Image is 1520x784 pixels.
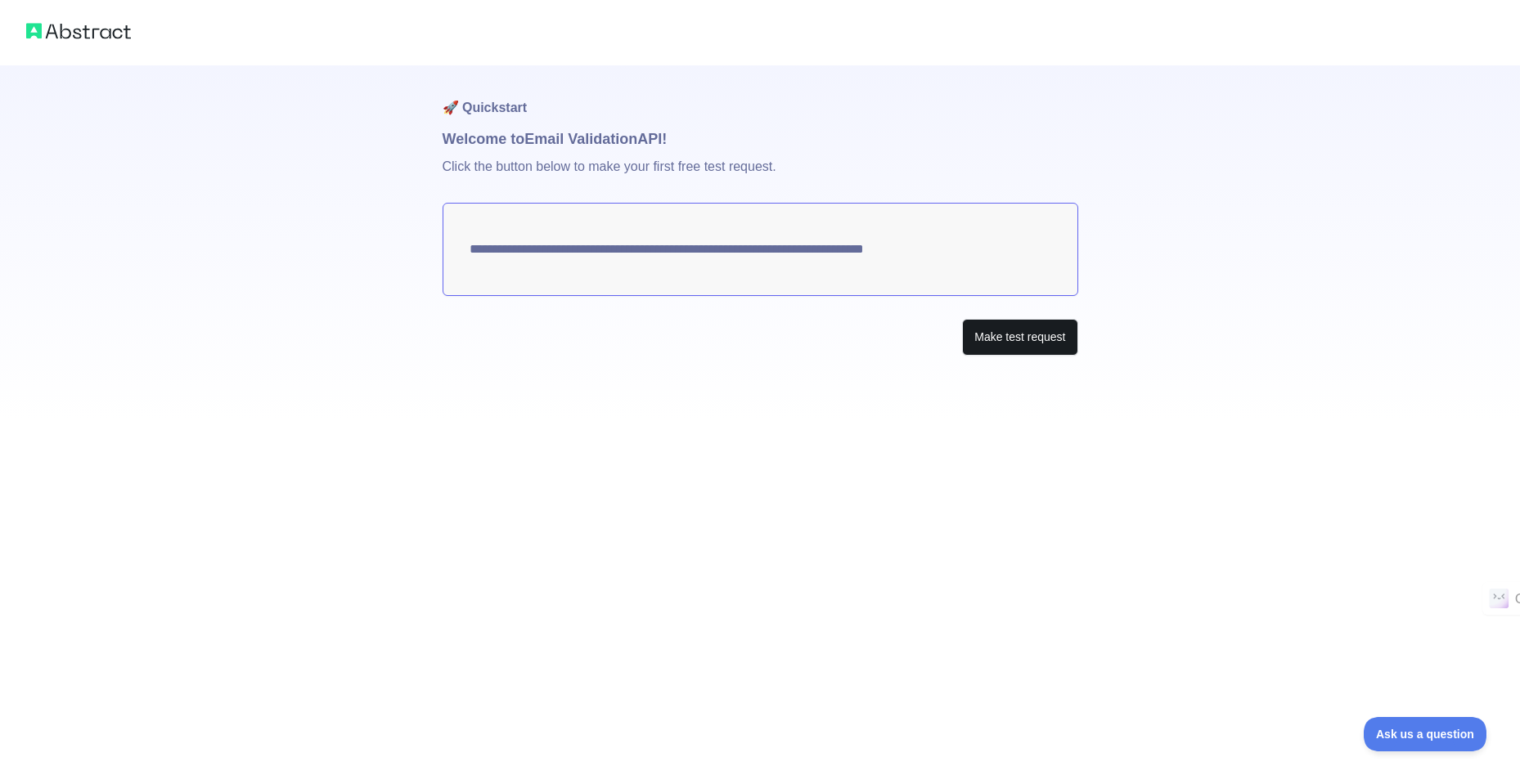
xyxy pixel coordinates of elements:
[1364,717,1487,751] iframe: Toggle Customer Support
[443,128,1078,150] h1: Welcome to Email Validation API!
[26,20,131,43] img: Abstract logo
[962,319,1077,356] button: Make test request
[443,150,1078,203] p: Click the button below to make your first free test request.
[443,65,1078,128] h1: 🚀 Quickstart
